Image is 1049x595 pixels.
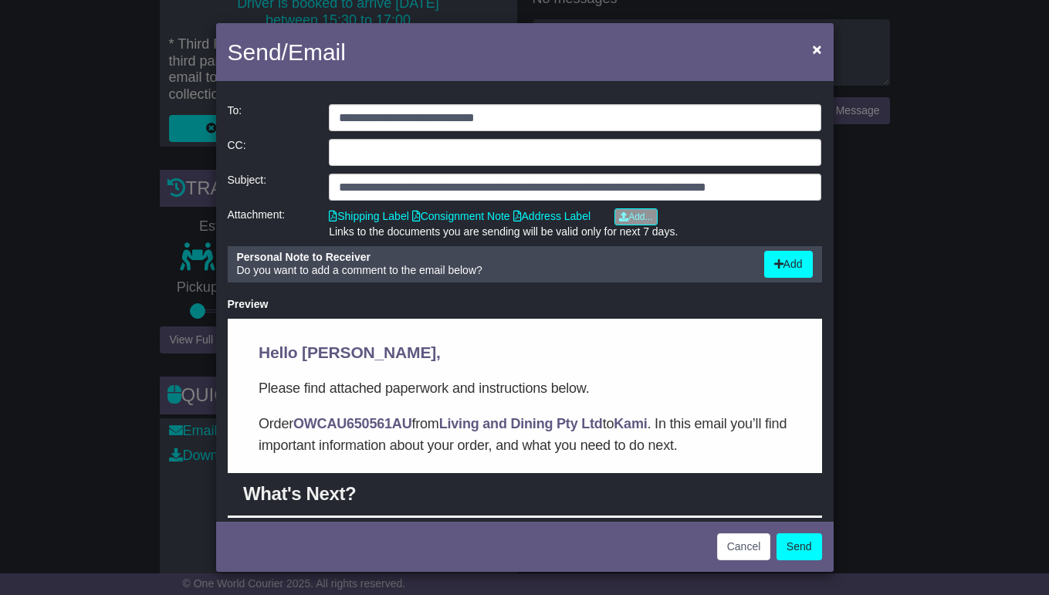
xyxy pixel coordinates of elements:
[31,577,177,593] strong: Step : Address Labels
[804,33,829,65] button: Close
[228,35,346,69] h4: Send/Email
[31,376,98,391] b: Important:
[777,533,822,560] button: Send
[60,311,68,326] span: 1
[329,210,409,222] a: Shipping Label
[717,533,771,560] button: Cancel
[614,208,657,225] a: Add...
[220,174,322,201] div: Subject:
[31,220,563,242] h3: Important Steps
[31,94,563,137] p: Order from to . In this email you’ll find important information about your order, and what you ne...
[211,97,375,113] strong: Living and Dining Pty Ltd
[31,59,563,80] p: Please find attached paperwork and instructions below.
[764,251,813,278] button: Add
[32,537,223,566] a: Download Consignment Note
[386,97,419,113] strong: Kami
[32,409,154,438] a: Download Labels
[157,271,410,286] strong: before the scheduled pickup on [DATE]
[66,97,184,113] strong: OWCAU650561AU
[329,225,821,238] div: Links to the documents you are sending will be valid only for next 7 days.
[220,104,322,131] div: To:
[412,210,510,222] a: Consignment Note
[812,40,821,58] span: ×
[220,139,322,166] div: CC:
[31,461,197,476] strong: Step : Consignment Note
[31,246,563,289] p: To ensure a smooth pick-up, and to keep your order on schedule, please complete this step-by-step...
[31,25,213,42] span: Hello [PERSON_NAME],
[229,251,756,278] div: Do you want to add a comment to the email below?
[513,210,591,222] a: Address Label
[228,298,822,311] div: Preview
[31,479,563,522] p: Download, print, sign and date the consignment note using the button below. Give the signed and d...
[237,251,749,264] div: Personal Note to Receiver
[220,208,322,238] div: Attachment:
[31,311,181,326] strong: Step : Shipping Labels
[60,461,68,476] span: 2
[60,577,68,593] span: 3
[15,162,563,188] div: What's Next?
[31,330,563,394] p: Download and print the shipping labels using the button below. Then affix this label firmly to th...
